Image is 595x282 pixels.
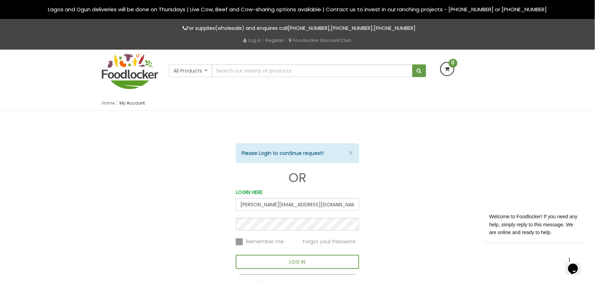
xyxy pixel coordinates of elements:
input: Email [236,198,359,211]
iframe: chat widget [461,167,588,250]
button: LOG IN [236,255,359,269]
p: For supplies(wholesale) and enquires call , , [102,24,493,32]
input: Search our variety of products [212,64,413,77]
a: Home [102,100,115,106]
label: LOGIN HERE [236,188,263,196]
img: FoodLocker [102,53,158,89]
a: Log in [244,37,262,44]
a: Forgot your Password [303,238,355,245]
a: [PHONE_NUMBER] [288,25,330,32]
span: Remember me [246,238,284,245]
a: [PHONE_NUMBER] [331,25,373,32]
iframe: fb:login_button Facebook Social Plugin [254,125,341,139]
span: | [286,37,288,44]
span: | [263,37,264,44]
a: Register [266,37,285,44]
span: Forgot your Password [303,238,355,245]
span: 0 [449,59,458,68]
a: Foodlocker Discount Club [289,37,352,44]
h1: OR [236,171,359,185]
button: × [349,149,354,157]
strong: Please Login to continue request! [241,150,324,157]
span: Lagos and Ogun deliveries will be done on Thursdays | Live Cow, Beef and Cow-sharing options avai... [48,6,547,13]
button: All Products [169,64,212,77]
a: [PHONE_NUMBER] [374,25,416,32]
iframe: chat widget [565,254,588,275]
